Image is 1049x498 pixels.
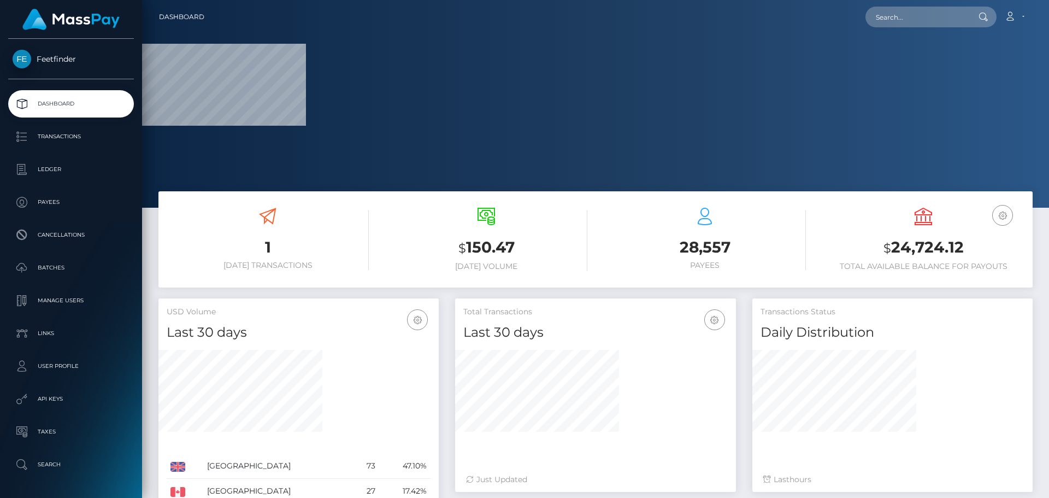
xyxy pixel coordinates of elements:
h3: 1 [167,237,369,258]
p: Transactions [13,128,129,145]
p: Search [13,456,129,473]
a: Payees [8,189,134,216]
a: Transactions [8,123,134,150]
img: MassPay Logo [22,9,120,30]
p: User Profile [13,358,129,374]
div: Last hours [763,474,1022,485]
a: Links [8,320,134,347]
small: $ [458,241,466,256]
a: Batches [8,254,134,282]
td: 47.10% [379,454,431,479]
p: Batches [13,260,129,276]
h4: Last 30 days [167,323,431,342]
a: API Keys [8,385,134,413]
a: Dashboard [159,5,204,28]
h4: Daily Distribution [761,323,1024,342]
h5: Transactions Status [761,307,1024,318]
a: User Profile [8,353,134,380]
h6: [DATE] Volume [385,262,587,271]
a: Search [8,451,134,478]
h5: Total Transactions [463,307,727,318]
p: Manage Users [13,292,129,309]
p: Ledger [13,161,129,178]
p: API Keys [13,391,129,407]
td: 73 [352,454,379,479]
img: CA.png [170,487,185,497]
h6: Payees [604,261,806,270]
h5: USD Volume [167,307,431,318]
div: Just Updated [466,474,724,485]
h6: Total Available Balance for Payouts [822,262,1024,271]
p: Payees [13,194,129,210]
p: Dashboard [13,96,129,112]
h3: 24,724.12 [822,237,1024,259]
img: GB.png [170,462,185,472]
small: $ [883,241,891,256]
td: [GEOGRAPHIC_DATA] [203,454,352,479]
h3: 150.47 [385,237,587,259]
a: Dashboard [8,90,134,118]
img: Feetfinder [13,50,31,68]
p: Taxes [13,424,129,440]
h4: Last 30 days [463,323,727,342]
input: Search... [865,7,968,27]
a: Cancellations [8,221,134,249]
p: Cancellations [13,227,129,243]
a: Taxes [8,418,134,446]
h6: [DATE] Transactions [167,261,369,270]
p: Links [13,325,129,342]
span: Feetfinder [8,54,134,64]
h3: 28,557 [604,237,806,258]
a: Manage Users [8,287,134,314]
a: Ledger [8,156,134,183]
